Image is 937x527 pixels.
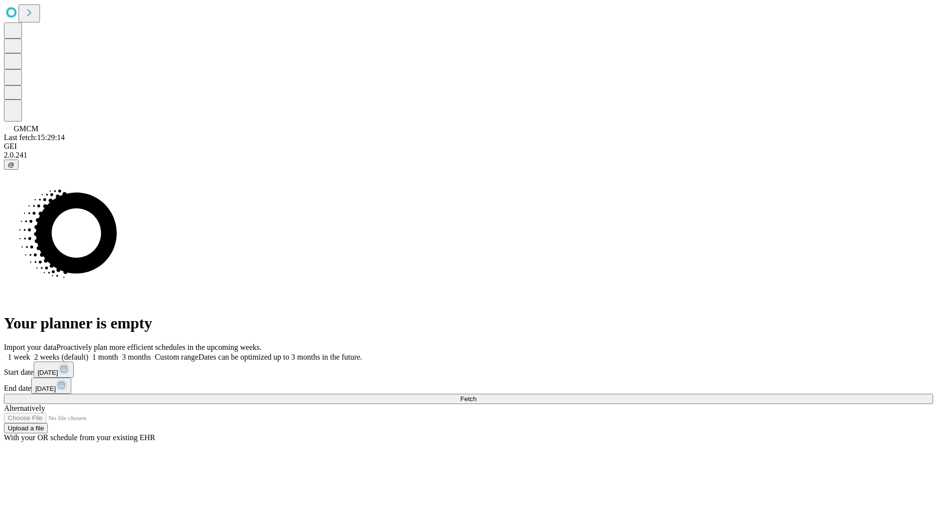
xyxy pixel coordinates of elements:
[460,395,476,403] span: Fetch
[4,133,65,142] span: Last fetch: 15:29:14
[14,124,39,133] span: GMCM
[31,378,71,394] button: [DATE]
[57,343,262,351] span: Proactively plan more efficient schedules in the upcoming weeks.
[122,353,151,361] span: 3 months
[4,362,933,378] div: Start date
[38,369,58,376] span: [DATE]
[199,353,362,361] span: Dates can be optimized up to 3 months in the future.
[4,160,19,170] button: @
[4,433,155,442] span: With your OR schedule from your existing EHR
[4,378,933,394] div: End date
[4,314,933,332] h1: Your planner is empty
[155,353,198,361] span: Custom range
[34,362,74,378] button: [DATE]
[92,353,118,361] span: 1 month
[8,161,15,168] span: @
[35,385,56,392] span: [DATE]
[8,353,30,361] span: 1 week
[4,151,933,160] div: 2.0.241
[4,423,48,433] button: Upload a file
[4,404,45,412] span: Alternatively
[4,142,933,151] div: GEI
[4,343,57,351] span: Import your data
[34,353,88,361] span: 2 weeks (default)
[4,394,933,404] button: Fetch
